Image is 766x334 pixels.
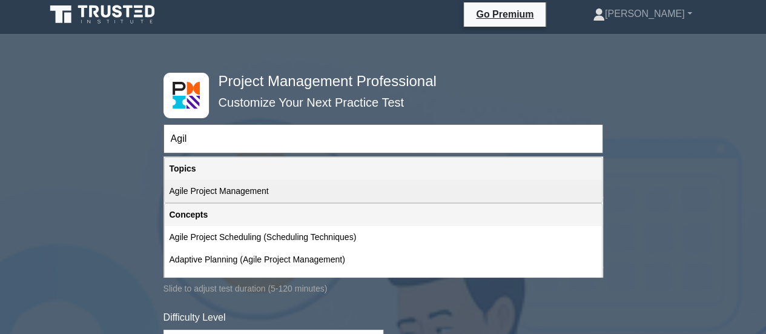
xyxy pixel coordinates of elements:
[165,158,602,180] div: Topics
[163,124,603,153] input: Start typing to filter on topic or concept...
[165,226,602,249] div: Agile Project Scheduling (Scheduling Techniques)
[165,204,602,226] div: Concepts
[163,310,226,325] label: Difficulty Level
[214,73,544,90] h4: Project Management Professional
[469,7,541,22] a: Go Premium
[163,281,603,296] div: Slide to adjust test duration (5-120 minutes)
[165,180,602,202] div: Agile Project Management
[165,249,602,271] div: Adaptive Planning (Agile Project Management)
[564,2,721,26] a: [PERSON_NAME]
[165,271,602,293] div: Scrum Framework (Agile Project Management)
